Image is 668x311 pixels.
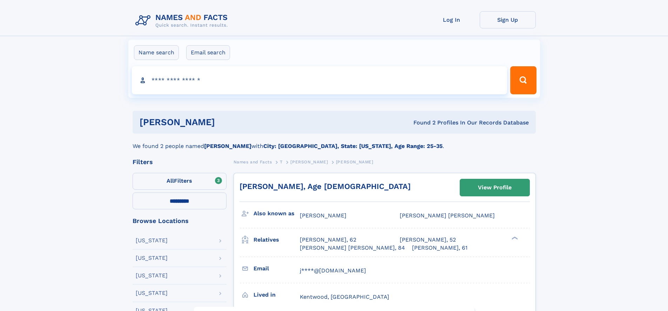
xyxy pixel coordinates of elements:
[132,66,507,94] input: search input
[280,160,283,164] span: T
[280,157,283,166] a: T
[234,157,272,166] a: Names and Facts
[133,134,536,150] div: We found 2 people named with .
[424,11,480,28] a: Log In
[140,118,314,127] h1: [PERSON_NAME]
[239,182,411,191] a: [PERSON_NAME], Age [DEMOGRAPHIC_DATA]
[254,208,300,219] h3: Also known as
[460,179,529,196] a: View Profile
[300,212,346,219] span: [PERSON_NAME]
[136,238,168,243] div: [US_STATE]
[336,160,373,164] span: [PERSON_NAME]
[167,177,174,184] span: All
[133,218,227,224] div: Browse Locations
[290,160,328,164] span: [PERSON_NAME]
[300,236,356,244] a: [PERSON_NAME], 62
[133,159,227,165] div: Filters
[314,119,529,127] div: Found 2 Profiles In Our Records Database
[136,290,168,296] div: [US_STATE]
[254,263,300,275] h3: Email
[478,180,512,196] div: View Profile
[186,45,230,60] label: Email search
[133,11,234,30] img: Logo Names and Facts
[254,289,300,301] h3: Lived in
[400,236,456,244] a: [PERSON_NAME], 52
[300,293,389,300] span: Kentwood, [GEOGRAPHIC_DATA]
[133,173,227,190] label: Filters
[254,234,300,246] h3: Relatives
[290,157,328,166] a: [PERSON_NAME]
[136,255,168,261] div: [US_STATE]
[412,244,467,252] a: [PERSON_NAME], 61
[134,45,179,60] label: Name search
[136,273,168,278] div: [US_STATE]
[400,212,495,219] span: [PERSON_NAME] [PERSON_NAME]
[510,66,536,94] button: Search Button
[510,236,518,241] div: ❯
[480,11,536,28] a: Sign Up
[300,244,405,252] a: [PERSON_NAME] [PERSON_NAME], 84
[204,143,251,149] b: [PERSON_NAME]
[263,143,443,149] b: City: [GEOGRAPHIC_DATA], State: [US_STATE], Age Range: 25-35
